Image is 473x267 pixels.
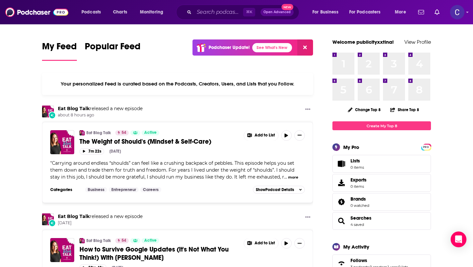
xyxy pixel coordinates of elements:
span: Open Advanced [263,11,291,14]
a: Podchaser - Follow, Share and Rate Podcasts [5,6,68,18]
span: Show Podcast Details [256,187,294,192]
a: PRO [422,144,430,149]
a: Business [85,187,107,192]
h3: Categories [50,187,80,192]
span: about 8 hours ago [58,112,143,118]
span: 54 [122,237,126,244]
span: Active [144,130,157,136]
span: Brands [332,193,431,211]
span: Carrying around endless “shoulds” can feel like a crushing backpack of pebbles. This episode help... [50,160,294,180]
span: 54 [122,130,126,136]
a: 4 saved [350,222,364,227]
a: Eat Blog Talk [58,213,90,219]
a: How to Survive Google Updates (It's Not What You Think!) With [PERSON_NAME] [79,245,239,262]
button: 7m 22s [79,148,104,155]
span: " [50,160,294,180]
a: Entrepreneur [109,187,139,192]
span: Brands [350,196,366,202]
div: My Activity [343,244,369,250]
span: Logged in as publicityxxtina [450,5,464,19]
a: Eat Blog Talk [86,238,111,243]
a: Brands [335,197,348,206]
input: Search podcasts, credits, & more... [194,7,243,17]
span: Active [144,237,157,244]
img: The Weight of Should's (Mindset & Self-Care) [50,130,74,154]
a: Show notifications dropdown [432,7,442,18]
p: Podchaser Update! [209,45,250,50]
span: Lists [335,159,348,168]
a: My Feed [42,41,77,61]
span: Exports [335,178,348,187]
button: Share Top 8 [390,103,419,116]
a: Show notifications dropdown [416,7,427,18]
span: Exports [350,177,367,183]
button: Open AdvancedNew [260,8,294,16]
span: Searches [332,212,431,230]
a: See What's New [252,43,292,52]
h3: released a new episode [58,106,143,112]
span: Follows [350,257,367,263]
button: open menu [308,7,347,17]
img: How to Survive Google Updates (It's Not What You Think!) With Elena Davis [50,238,74,262]
span: Lists [350,158,364,164]
button: Show More Button [303,213,313,222]
span: ... [284,174,287,180]
div: Open Intercom Messenger [451,231,466,247]
span: Popular Feed [85,41,141,56]
span: More [395,8,406,17]
a: Active [142,130,159,135]
span: The Weight of Should's (Mindset & Self-Care) [79,137,211,146]
button: open menu [135,7,172,17]
span: 0 items [350,184,367,189]
a: 54 [115,238,129,243]
span: Lists [350,158,360,164]
span: My Feed [42,41,77,56]
a: Welcome publicityxxtina! [332,39,394,45]
span: For Podcasters [349,8,381,17]
a: Popular Feed [85,41,141,61]
span: PRO [422,145,430,150]
img: Eat Blog Talk [42,213,54,225]
span: Add to List [255,241,275,246]
button: Show profile menu [450,5,464,19]
span: Monitoring [140,8,163,17]
a: Careers [140,187,161,192]
a: Eat Blog Talk [58,106,90,111]
a: Searches [335,216,348,226]
button: open menu [345,7,390,17]
span: How to Survive Google Updates (It's Not What You Think!) With [PERSON_NAME] [79,245,229,262]
span: Add to List [255,133,275,138]
button: Show More Button [294,130,305,141]
a: Create My Top 8 [332,121,431,130]
img: Eat Blog Talk [42,106,54,117]
span: Charts [113,8,127,17]
div: [DATE] [109,149,121,154]
button: more [288,175,298,180]
button: Show More Button [303,106,313,114]
span: 0 items [350,165,364,170]
span: For Business [312,8,338,17]
img: Eat Blog Talk [79,130,85,135]
a: 0 watched [350,203,369,208]
a: View Profile [404,39,431,45]
div: New Episode [49,219,56,227]
a: Searches [350,215,372,221]
a: Brands [350,196,369,202]
div: New Episode [49,111,56,119]
a: Eat Blog Talk [86,130,111,135]
a: Charts [109,7,131,17]
a: The Weight of Should's (Mindset & Self-Care) [79,137,239,146]
span: [DATE] [58,220,143,226]
button: open menu [390,7,414,17]
div: Search podcasts, credits, & more... [182,5,305,20]
div: Your personalized Feed is curated based on the Podcasts, Creators, Users, and Lists that you Follow. [42,73,313,95]
img: User Profile [450,5,464,19]
img: Eat Blog Talk [79,238,85,243]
